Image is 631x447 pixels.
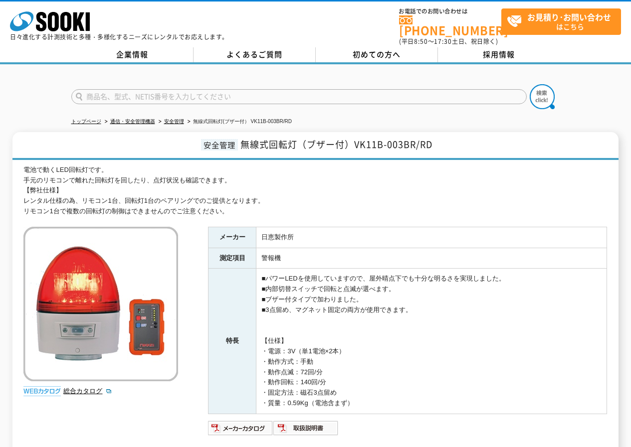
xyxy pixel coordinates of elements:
span: お電話でのお問い合わせは [399,8,501,14]
td: ■パワーLEDを使用していますので、屋外晴点下でも十分な明るさを実現しました。 ■内部切替スイッチで回転と点滅が選べます。 ■ブザー付タイプで加わりました。 ■3点留め、マグネット固定の両方が使... [256,269,607,414]
th: メーカー [209,227,256,248]
span: 8:50 [414,37,428,46]
td: 警報機 [256,248,607,269]
th: 特長 [209,269,256,414]
span: 初めての方へ [353,49,401,60]
a: よくあるご質問 [194,47,316,62]
span: 17:30 [434,37,452,46]
a: メーカーカタログ [208,427,273,434]
span: はこちら [507,9,621,34]
span: 安全管理 [201,139,238,150]
img: btn_search.png [530,84,555,109]
span: (平日 ～ 土日、祝日除く) [399,37,498,46]
img: 取扱説明書 [273,420,339,436]
p: 日々進化する計測技術と多種・多様化するニーズにレンタルでお応えします。 [10,34,228,40]
a: 取扱説明書 [273,427,339,434]
a: お見積り･お問い合わせはこちら [501,8,621,35]
td: 日恵製作所 [256,227,607,248]
strong: お見積り･お問い合わせ [527,11,611,23]
a: 総合カタログ [63,387,112,395]
img: メーカーカタログ [208,420,273,436]
a: 通信・安全管理機器 [110,119,155,124]
input: 商品名、型式、NETIS番号を入力してください [71,89,527,104]
th: 測定項目 [209,248,256,269]
a: [PHONE_NUMBER] [399,15,501,36]
a: 安全管理 [164,119,184,124]
a: 初めての方へ [316,47,438,62]
img: 無線式回転灯(ブザー付） VK11B-003BR/RD [23,227,178,381]
img: webカタログ [23,386,61,396]
a: トップページ [71,119,101,124]
div: 電池で動くLED回転灯です。 手元のリモコンで離れた回転灯を回したり、点灯状況も確認できます。 【弊社仕様】 レンタル仕様の為、リモコン1台、回転灯1台のペアリングでのご提供となります。 リモコ... [23,165,607,217]
li: 無線式回転灯(ブザー付） VK11B-003BR/RD [186,117,292,127]
a: 採用情報 [438,47,560,62]
a: 企業情報 [71,47,194,62]
span: 無線式回転灯（ブザー付）VK11B-003BR/RD [240,138,432,151]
